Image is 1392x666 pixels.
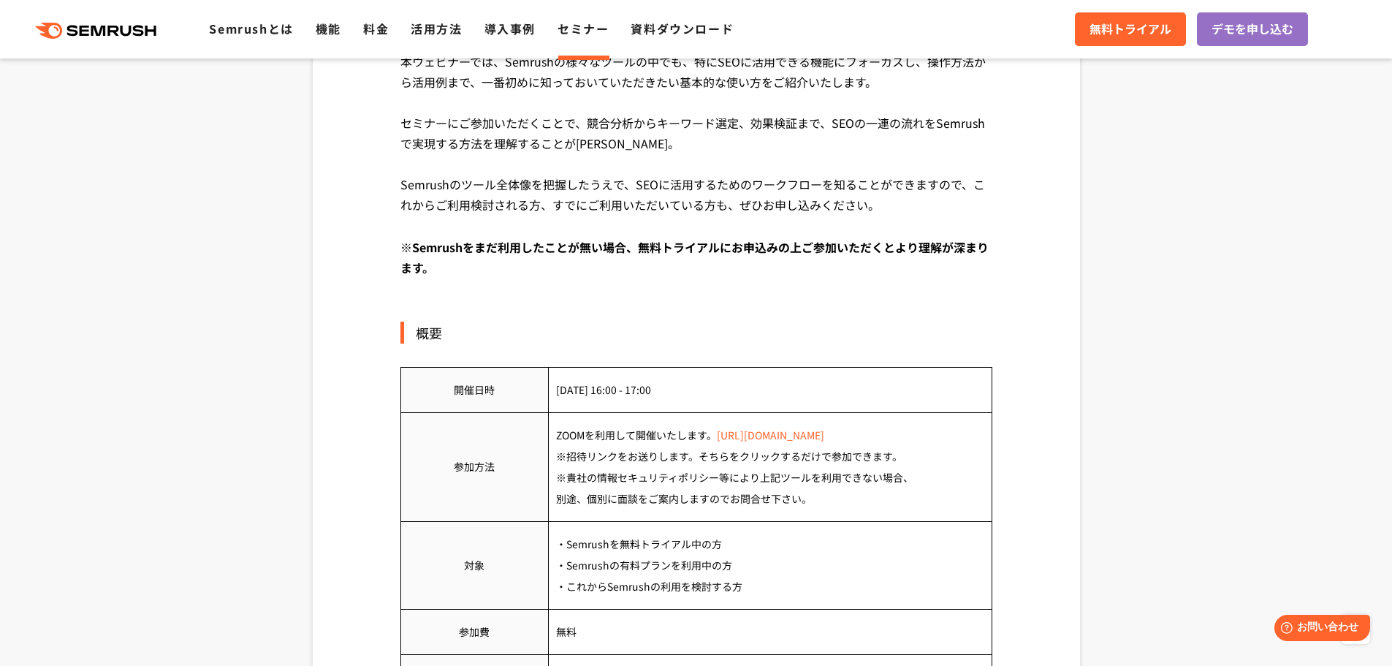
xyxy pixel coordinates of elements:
[548,609,992,654] td: 無料
[400,521,548,609] td: 対象
[548,412,992,521] td: ZOOMを利用して開催いたします。 ※招待リンクをお送りします。そちらをクリックするだけで参加できます。 ※貴社の情報セキュリティポリシー等により上記ツールを利用できない場合、 別途、個別に面談...
[400,412,548,521] td: 参加方法
[1262,609,1376,650] iframe: Help widget launcher
[400,367,548,412] td: 開催日時
[484,20,536,37] a: 導入事例
[400,322,992,344] div: 概要
[363,20,389,37] a: 料金
[1075,12,1186,46] a: 無料トライアル
[558,20,609,37] a: セミナー
[1089,20,1171,39] span: 無料トライアル
[400,51,992,237] div: 本ウェビナーでは、Semrushの様々なツールの中でも、特にSEOに活用できる機能にフォーカスし、操作方法から活用例まで、一番初めに知っておいていただきたい基本的な使い方をご紹介いたします。 セ...
[1212,20,1293,39] span: デモを申し込む
[548,521,992,609] td: ・Semrushを無料トライアル中の方 ・Semrushの有料プランを利用中の方 ・これからSemrushの利用を検討する方
[400,609,548,654] td: 参加費
[1197,12,1308,46] a: デモを申し込む
[209,20,293,37] a: Semrushとは
[548,367,992,412] td: [DATE] 16:00 - 17:00
[717,428,824,442] a: [URL][DOMAIN_NAME]
[411,20,462,37] a: 活用方法
[316,20,341,37] a: 機能
[400,237,992,300] div: ※Semrushをまだ利用したことが無い場合、無料トライアルにお申込みの上ご参加いただくとより理解が深まります。
[631,20,734,37] a: 資料ダウンロード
